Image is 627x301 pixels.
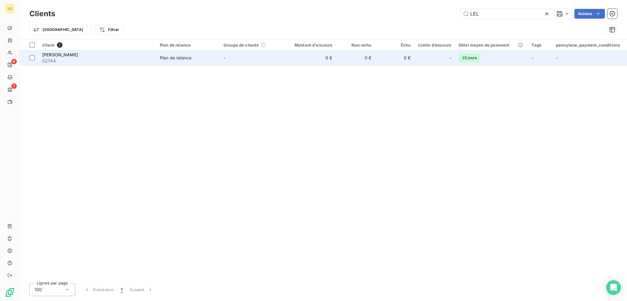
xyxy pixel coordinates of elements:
h3: Clients [29,8,55,19]
span: - [449,55,451,61]
div: Limite d’encours [418,43,451,47]
span: 1 [57,42,62,48]
div: LO [5,4,15,13]
div: Montant d'encours [287,43,332,47]
span: - [531,55,533,60]
div: Plan de relance [160,43,216,47]
button: Précédent [80,283,117,296]
td: 0 € [336,51,375,65]
div: Tags [531,43,549,47]
span: 7 [11,83,17,89]
span: - [223,55,225,60]
td: 0 € [375,51,415,65]
span: Groupe de clients [223,43,259,47]
span: 02744 [42,58,152,64]
div: Délai moyen de paiement [459,43,524,47]
div: Échu [379,43,411,47]
img: Logo LeanPay [5,288,15,297]
input: Rechercher [460,9,552,19]
button: [GEOGRAPHIC_DATA] [29,25,87,35]
span: 1 [121,287,122,293]
div: Open Intercom Messenger [606,280,621,295]
span: - [556,55,558,60]
span: Client [42,43,54,47]
button: Suivant [126,283,157,296]
span: 100 [35,287,42,293]
button: 1 [117,283,126,296]
td: 0 € [283,51,336,65]
button: Filtrer [95,25,123,35]
div: Non-échu [340,43,372,47]
span: 23 jours [459,53,480,62]
div: Plan de relance [160,55,191,61]
button: Actions [574,9,605,19]
span: [PERSON_NAME] [42,52,78,57]
span: 6 [11,59,17,64]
